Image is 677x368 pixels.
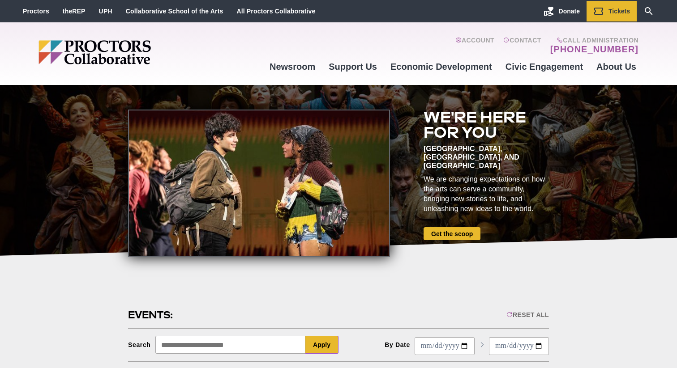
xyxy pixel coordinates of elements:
[506,311,549,318] div: Reset All
[548,37,638,44] span: Call Administration
[587,1,637,21] a: Tickets
[39,40,220,64] img: Proctors logo
[424,227,480,240] a: Get the scoop
[537,1,587,21] a: Donate
[608,8,630,15] span: Tickets
[63,8,86,15] a: theREP
[503,37,541,55] a: Contact
[128,308,174,322] h2: Events:
[559,8,580,15] span: Donate
[128,341,151,348] div: Search
[424,144,549,170] div: [GEOGRAPHIC_DATA], [GEOGRAPHIC_DATA], and [GEOGRAPHIC_DATA]
[384,55,499,79] a: Economic Development
[126,8,223,15] a: Collaborative School of the Arts
[590,55,643,79] a: About Us
[424,110,549,140] h2: We're here for you
[385,341,410,348] div: By Date
[455,37,494,55] a: Account
[637,1,661,21] a: Search
[550,44,638,55] a: [PHONE_NUMBER]
[305,336,338,354] button: Apply
[499,55,590,79] a: Civic Engagement
[236,8,315,15] a: All Proctors Collaborative
[424,174,549,214] div: We are changing expectations on how the arts can serve a community, bringing new stories to life,...
[23,8,49,15] a: Proctors
[99,8,112,15] a: UPH
[322,55,384,79] a: Support Us
[263,55,322,79] a: Newsroom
